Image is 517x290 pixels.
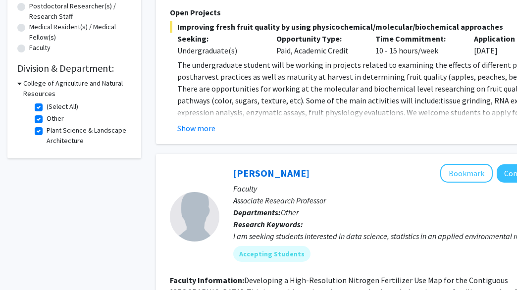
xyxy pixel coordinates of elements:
label: Medical Resident(s) / Medical Fellow(s) [29,22,131,43]
label: Faculty [29,43,51,53]
p: Seeking: [177,33,261,45]
button: Show more [177,122,215,134]
p: Time Commitment: [375,33,460,45]
label: (Select All) [47,101,78,112]
label: Plant Science & Landscape Architecture [47,125,129,146]
div: 10 - 15 hours/week [368,33,467,56]
button: Add Dong Liang to Bookmarks [440,164,493,183]
mat-chip: Accepting Students [233,246,310,262]
a: [PERSON_NAME] [233,167,310,179]
b: Research Keywords: [233,219,303,229]
iframe: Chat [7,245,42,283]
p: Opportunity Type: [276,33,361,45]
div: Paid, Academic Credit [269,33,368,56]
h2: Division & Department: [17,62,131,74]
label: Other [47,113,64,124]
label: Postdoctoral Researcher(s) / Research Staff [29,1,131,22]
div: Undergraduate(s) [177,45,261,56]
span: Other [281,207,299,217]
b: Faculty Information: [170,275,244,285]
h3: College of Agriculture and Natural Resources [23,78,131,99]
b: Departments: [233,207,281,217]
